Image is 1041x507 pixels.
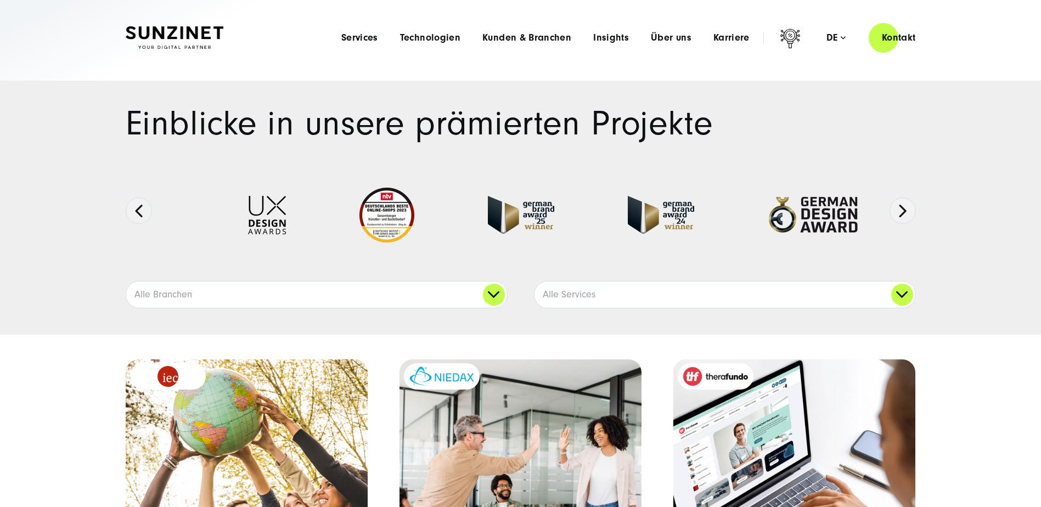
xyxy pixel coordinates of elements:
a: Alle Services [534,281,915,308]
img: logo_IEC [157,366,178,387]
button: Previous [126,198,152,224]
div: de [826,32,846,43]
a: Karriere [713,32,750,43]
a: Kunden & Branchen [482,32,571,43]
h1: Einblicke in unsere prämierten Projekte [126,107,916,140]
a: Insights [593,32,629,43]
a: Über uns [651,32,691,43]
img: UX-Design-Awards - fullservice digital agentur SUNZINET [248,196,286,234]
a: Alle Branchen [126,281,507,308]
img: German Brand Award winner 2025 - Full Service Digital Agentur SUNZINET [488,196,554,234]
img: German-Brand-Award - fullservice digital agentur SUNZINET [628,196,694,234]
a: Services [341,32,378,43]
img: niedax-logo [409,367,474,386]
img: SUNZINET Full Service Digital Agentur [126,26,223,49]
img: German-Design-Award - fullservice digital agentur SUNZINET [768,196,858,234]
a: Technologien [400,32,460,43]
img: Deutschlands beste Online Shops 2023 - boesner - Kunde - SUNZINET [359,188,414,243]
button: Next [890,198,916,224]
img: therafundo_10-2024_logo_2c [683,367,748,386]
a: Kontakt [869,22,929,53]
